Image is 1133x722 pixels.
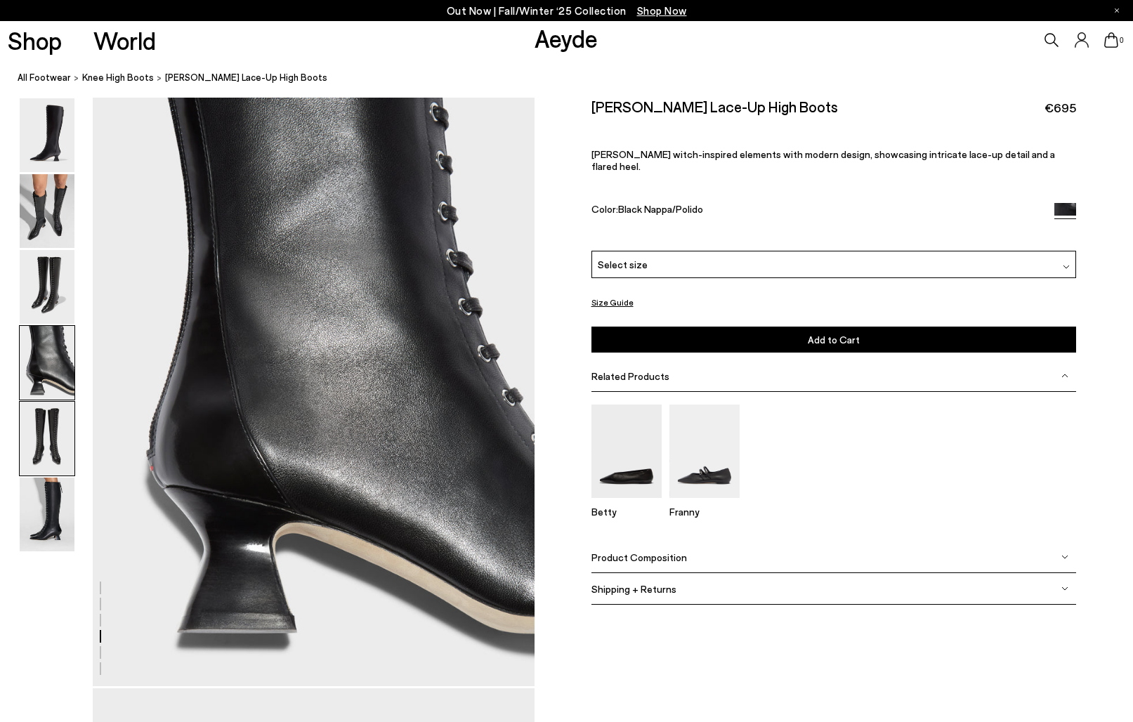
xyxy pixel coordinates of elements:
img: Mavis Lace-Up High Boots - Image 3 [20,250,74,324]
div: Color: [591,203,1040,219]
span: 0 [1118,37,1125,44]
img: Mavis Lace-Up High Boots - Image 6 [20,478,74,551]
span: Select size [598,257,648,272]
h2: [PERSON_NAME] Lace-Up High Boots [591,98,838,115]
a: Shop [8,28,62,53]
span: Add to Cart [808,334,860,346]
span: €695 [1044,99,1076,117]
span: [PERSON_NAME] Lace-Up High Boots [165,70,327,85]
img: svg%3E [1063,263,1070,270]
button: Add to Cart [591,327,1077,353]
span: Black Nappa/Polido [618,203,703,215]
a: 0 [1104,32,1118,48]
img: Mavis Lace-Up High Boots - Image 1 [20,98,74,172]
img: svg%3E [1061,553,1068,560]
img: svg%3E [1061,585,1068,592]
a: Betty Square-Toe Ballet Flats Betty [591,488,662,518]
p: [PERSON_NAME] witch-inspired elements with modern design, showcasing intricate lace-up detail and... [591,148,1077,172]
a: Aeyde [535,23,598,53]
a: knee high boots [82,70,154,85]
img: Mavis Lace-Up High Boots - Image 4 [20,326,74,400]
nav: breadcrumb [18,59,1133,98]
a: All Footwear [18,70,71,85]
a: World [93,28,156,53]
img: Franny Double-Strap Flats [669,405,740,498]
img: Betty Square-Toe Ballet Flats [591,405,662,498]
span: Product Composition [591,551,687,563]
span: Shipping + Returns [591,582,676,594]
p: Out Now | Fall/Winter ‘25 Collection [447,2,687,20]
p: Franny [669,506,740,518]
span: Navigate to /collections/new-in [637,4,687,17]
img: svg%3E [1061,372,1068,379]
span: knee high boots [82,72,154,83]
p: Betty [591,506,662,518]
a: Franny Double-Strap Flats Franny [669,488,740,518]
button: Size Guide [591,294,634,311]
img: Mavis Lace-Up High Boots - Image 5 [20,402,74,475]
img: Mavis Lace-Up High Boots - Image 2 [20,174,74,248]
span: Related Products [591,370,669,382]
